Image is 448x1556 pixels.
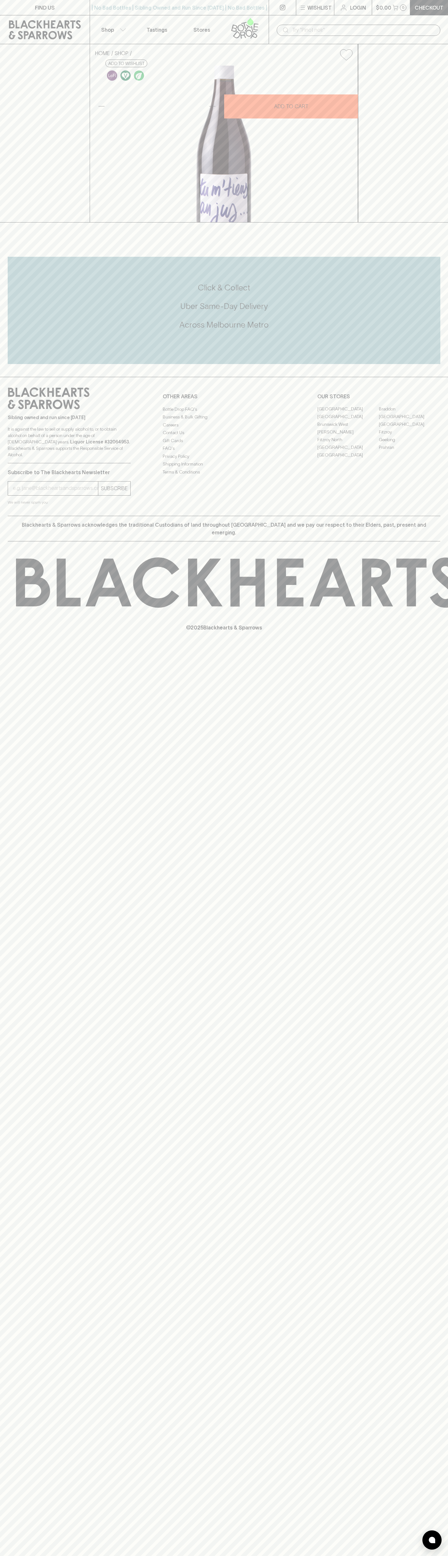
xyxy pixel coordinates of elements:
p: SUBSCRIBE [101,484,128,492]
a: Business & Bulk Gifting [163,413,286,421]
a: Organic [132,69,146,82]
a: SHOP [115,50,128,56]
p: $0.00 [376,4,391,12]
p: Subscribe to The Blackhearts Newsletter [8,468,131,476]
img: bubble-icon [429,1537,435,1543]
a: Gift Cards [163,437,286,444]
a: Brunswick West [317,421,379,428]
p: ADD TO CART [274,102,308,110]
p: OTHER AREAS [163,393,286,400]
p: OUR STORES [317,393,440,400]
a: Careers [163,421,286,429]
a: HOME [95,50,110,56]
p: Tastings [147,26,167,34]
p: Blackhearts & Sparrows acknowledges the traditional Custodians of land throughout [GEOGRAPHIC_DAT... [12,521,436,536]
img: Vegan [120,70,131,81]
a: Terms & Conditions [163,468,286,476]
img: Lo-Fi [107,70,117,81]
button: Shop [90,15,135,44]
button: SUBSCRIBE [98,482,130,495]
p: Sibling owned and run since [DATE] [8,414,131,421]
a: Tastings [134,15,179,44]
a: Shipping Information [163,460,286,468]
a: [GEOGRAPHIC_DATA] [317,405,379,413]
img: Organic [134,70,144,81]
p: Checkout [415,4,444,12]
a: Made without the use of any animal products. [119,69,132,82]
a: FAQ's [163,445,286,452]
a: Geelong [379,436,440,444]
a: Braddon [379,405,440,413]
p: It is against the law to sell or supply alcohol to, or to obtain alcohol on behalf of a person un... [8,426,131,458]
h5: Across Melbourne Metro [8,320,440,330]
button: Add to wishlist [105,60,147,67]
h5: Click & Collect [8,282,440,293]
a: Fitzroy [379,428,440,436]
button: ADD TO CART [224,94,358,118]
h5: Uber Same-Day Delivery [8,301,440,312]
strong: Liquor License #32064953 [70,439,129,444]
p: Wishlist [307,4,332,12]
p: Stores [193,26,210,34]
p: 0 [402,6,404,9]
p: Login [350,4,366,12]
a: [GEOGRAPHIC_DATA] [317,444,379,451]
input: e.g. jane@blackheartsandsparrows.com.au [13,483,98,493]
a: [GEOGRAPHIC_DATA] [317,451,379,459]
div: Call to action block [8,257,440,364]
button: Add to wishlist [338,47,355,63]
a: Prahran [379,444,440,451]
a: Fitzroy North [317,436,379,444]
input: Try "Pinot noir" [292,25,435,35]
a: Stores [179,15,224,44]
a: [GEOGRAPHIC_DATA] [317,413,379,421]
a: Bottle Drop FAQ's [163,405,286,413]
img: 26821.png [90,66,358,222]
a: Contact Us [163,429,286,437]
a: [PERSON_NAME] [317,428,379,436]
p: Shop [101,26,114,34]
a: [GEOGRAPHIC_DATA] [379,413,440,421]
a: Some may call it natural, others minimum intervention, either way, it’s hands off & maybe even a ... [105,69,119,82]
a: [GEOGRAPHIC_DATA] [379,421,440,428]
a: Privacy Policy [163,452,286,460]
p: FIND US [35,4,55,12]
p: We will never spam you [8,499,131,506]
